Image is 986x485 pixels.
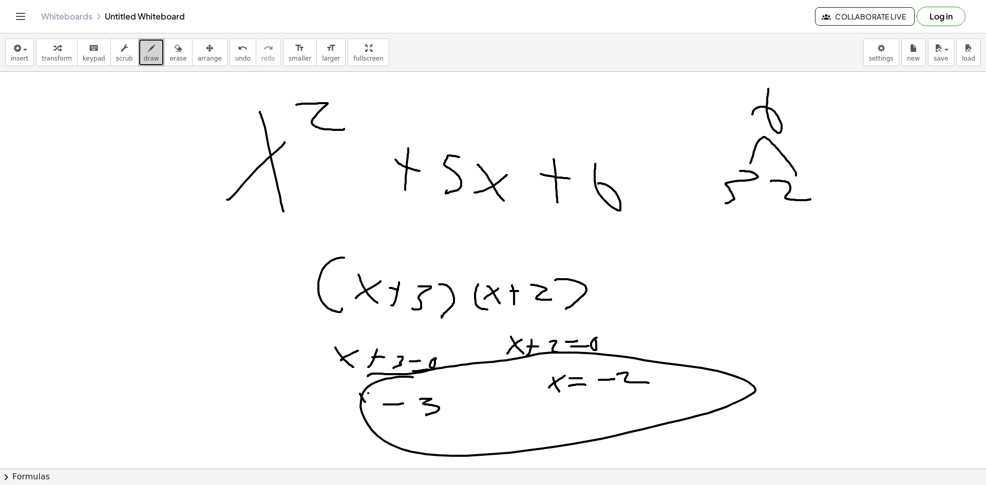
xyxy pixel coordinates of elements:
span: erase [169,55,186,62]
span: fullscreen [353,55,383,62]
span: arrange [198,55,222,62]
button: draw [138,38,165,66]
span: scrub [116,55,133,62]
span: undo [235,55,251,62]
button: Log in [917,7,965,26]
button: erase [164,38,192,66]
span: transform [42,55,72,62]
button: new [901,38,926,66]
i: format_size [326,42,336,54]
i: undo [238,42,248,54]
span: larger [322,55,340,62]
i: redo [263,42,273,54]
span: redo [261,55,275,62]
i: keyboard [89,42,99,54]
button: fullscreen [348,38,389,66]
button: scrub [110,38,139,66]
button: settings [863,38,899,66]
button: arrange [192,38,227,66]
span: keypad [83,55,105,62]
span: smaller [289,55,311,62]
button: format_sizelarger [316,38,346,66]
a: Whiteboards [41,11,92,22]
button: Collaborate Live [815,7,915,26]
span: insert [11,55,28,62]
button: undoundo [230,38,256,66]
button: format_sizesmaller [283,38,317,66]
button: keyboardkeypad [77,38,111,66]
span: save [934,55,948,62]
button: load [956,38,981,66]
span: draw [144,55,159,62]
button: Toggle navigation [12,8,29,25]
span: new [907,55,920,62]
i: format_size [295,42,305,54]
button: save [928,38,954,66]
span: settings [869,55,894,62]
span: Collaborate Live [824,12,906,21]
button: redoredo [256,38,281,66]
span: load [962,55,975,62]
button: insert [5,38,34,66]
button: transform [36,38,78,66]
